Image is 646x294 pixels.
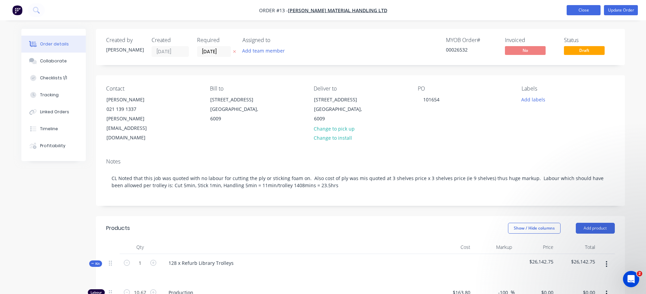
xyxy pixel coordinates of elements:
[21,36,86,53] button: Order details
[40,126,58,132] div: Timeline
[152,37,189,43] div: Created
[163,258,239,268] div: 128 x Refurb Library Trolleys
[418,95,445,104] div: 101654
[446,46,497,53] div: 00026532
[238,46,288,55] button: Add team member
[446,37,497,43] div: MYOB Order #
[21,120,86,137] button: Timeline
[314,95,370,104] div: [STREET_ADDRESS]
[210,85,303,92] div: Bill to
[101,95,169,143] div: [PERSON_NAME]021 139 1337[PERSON_NAME][EMAIL_ADDRESS][DOMAIN_NAME]
[259,7,288,14] span: Order #13 -
[515,240,556,254] div: Price
[623,271,639,287] iframe: Intercom live chat
[556,240,598,254] div: Total
[12,5,22,15] img: Factory
[106,168,615,196] div: CL Noted that this job was quoted with no labour for cutting the ply or sticking foam on. Also co...
[106,224,130,232] div: Products
[564,46,605,55] span: Draft
[106,46,143,53] div: [PERSON_NAME]
[308,95,376,124] div: [STREET_ADDRESS][GEOGRAPHIC_DATA], 6009
[106,158,615,165] div: Notes
[40,143,65,149] div: Profitability
[576,223,615,234] button: Add product
[106,85,199,92] div: Contact
[432,240,473,254] div: Cost
[288,7,387,14] a: [PERSON_NAME] Material Handling Ltd
[21,53,86,70] button: Collaborate
[120,240,160,254] div: Qty
[310,133,355,142] button: Change to install
[473,240,515,254] div: Markup
[106,104,163,114] div: 021 139 1337
[21,103,86,120] button: Linked Orders
[637,271,642,276] span: 2
[508,223,561,234] button: Show / Hide columns
[40,41,69,47] div: Order details
[21,70,86,86] button: Checklists 1/1
[242,37,310,43] div: Assigned to
[505,46,546,55] span: No
[210,104,267,123] div: [GEOGRAPHIC_DATA], 6009
[604,5,638,15] button: Update Order
[204,95,272,124] div: [STREET_ADDRESS][GEOGRAPHIC_DATA], 6009
[210,95,267,104] div: [STREET_ADDRESS]
[522,85,614,92] div: Labels
[106,37,143,43] div: Created by
[505,37,556,43] div: Invoiced
[314,85,407,92] div: Deliver to
[310,124,358,133] button: Change to pick up
[21,86,86,103] button: Tracking
[314,104,370,123] div: [GEOGRAPHIC_DATA], 6009
[567,5,601,15] button: Close
[418,85,511,92] div: PO
[518,95,549,104] button: Add labels
[564,37,615,43] div: Status
[89,260,102,267] div: Kit
[40,75,67,81] div: Checklists 1/1
[559,258,595,265] span: $26,142.75
[106,95,163,104] div: [PERSON_NAME]
[242,46,289,55] button: Add team member
[40,92,59,98] div: Tracking
[517,258,554,265] span: $26,142.75
[106,114,163,142] div: [PERSON_NAME][EMAIL_ADDRESS][DOMAIN_NAME]
[40,58,67,64] div: Collaborate
[40,109,69,115] div: Linked Orders
[21,137,86,154] button: Profitability
[197,37,234,43] div: Required
[91,261,100,266] span: Kit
